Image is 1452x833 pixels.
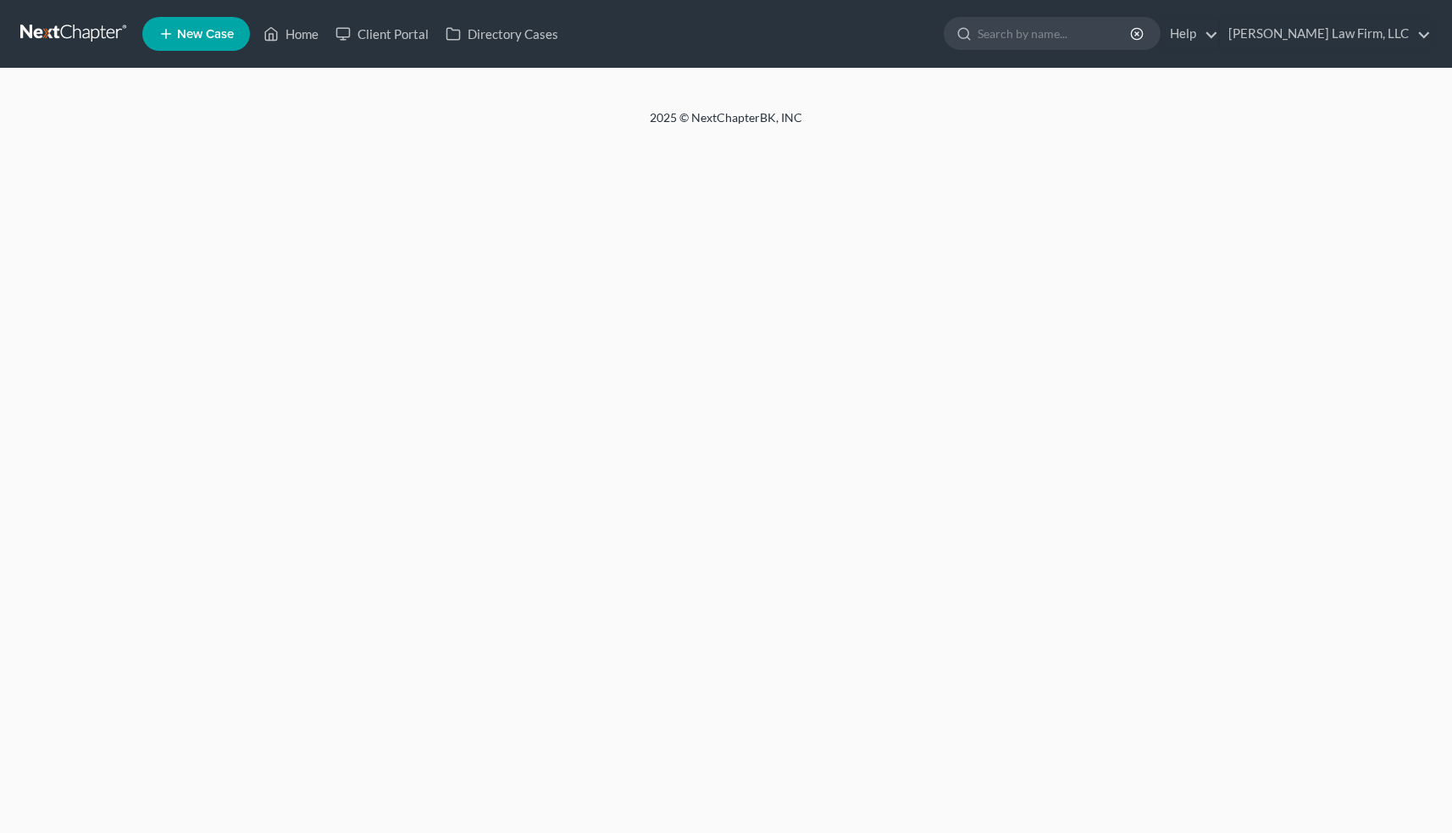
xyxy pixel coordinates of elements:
a: Client Portal [327,19,437,49]
input: Search by name... [978,18,1133,49]
div: 2025 © NextChapterBK, INC [243,109,1209,140]
span: New Case [177,28,234,41]
a: [PERSON_NAME] Law Firm, LLC [1220,19,1431,49]
a: Home [255,19,327,49]
a: Help [1161,19,1218,49]
a: Directory Cases [437,19,567,49]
